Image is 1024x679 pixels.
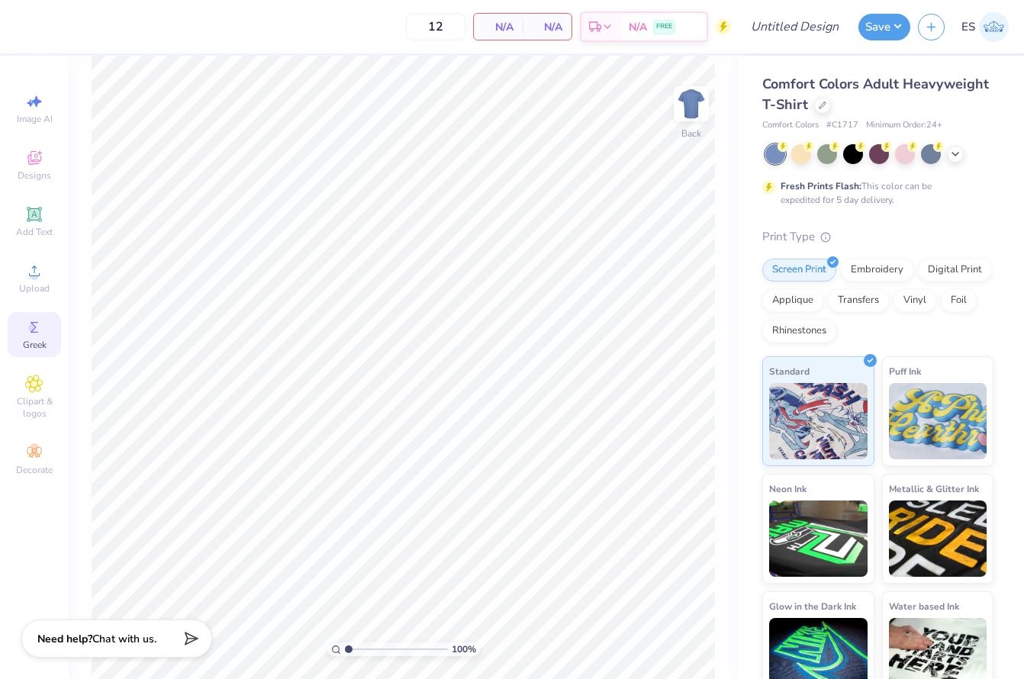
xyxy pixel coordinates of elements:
span: Minimum Order: 24 + [866,119,942,132]
span: Standard [769,363,810,379]
span: Clipart & logos [8,395,61,420]
span: Puff Ink [889,363,921,379]
img: Neon Ink [769,500,868,577]
span: Neon Ink [769,481,807,497]
span: Chat with us. [92,632,156,646]
div: Digital Print [918,259,992,282]
div: Rhinestones [762,320,836,343]
img: Standard [769,383,868,459]
span: Metallic & Glitter Ink [889,481,979,497]
div: Print Type [762,228,993,246]
img: Metallic & Glitter Ink [889,500,987,577]
div: Foil [941,289,977,312]
span: Comfort Colors [762,119,819,132]
button: Save [858,14,910,40]
div: Back [681,127,701,140]
strong: Need help? [37,632,92,646]
span: # C1717 [826,119,858,132]
div: This color can be expedited for 5 day delivery. [781,179,968,207]
span: N/A [532,19,562,35]
span: ES [961,18,975,36]
span: Decorate [16,464,53,476]
span: 100 % [452,642,476,656]
img: Back [676,88,707,119]
span: Greek [23,339,47,351]
span: Comfort Colors Adult Heavyweight T-Shirt [762,75,989,114]
div: Screen Print [762,259,836,282]
span: N/A [483,19,514,35]
span: FREE [656,21,672,32]
div: Vinyl [894,289,936,312]
input: – – [406,13,465,40]
span: Designs [18,169,51,182]
span: Image AI [17,113,53,125]
div: Applique [762,289,823,312]
span: Add Text [16,226,53,238]
div: Transfers [828,289,889,312]
strong: Fresh Prints Flash: [781,180,861,192]
span: N/A [629,19,647,35]
a: ES [961,12,1009,42]
span: Glow in the Dark Ink [769,598,856,614]
div: Embroidery [841,259,913,282]
img: Erin Shen [979,12,1009,42]
span: Upload [19,282,50,294]
input: Untitled Design [739,11,851,42]
img: Puff Ink [889,383,987,459]
span: Water based Ink [889,598,959,614]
